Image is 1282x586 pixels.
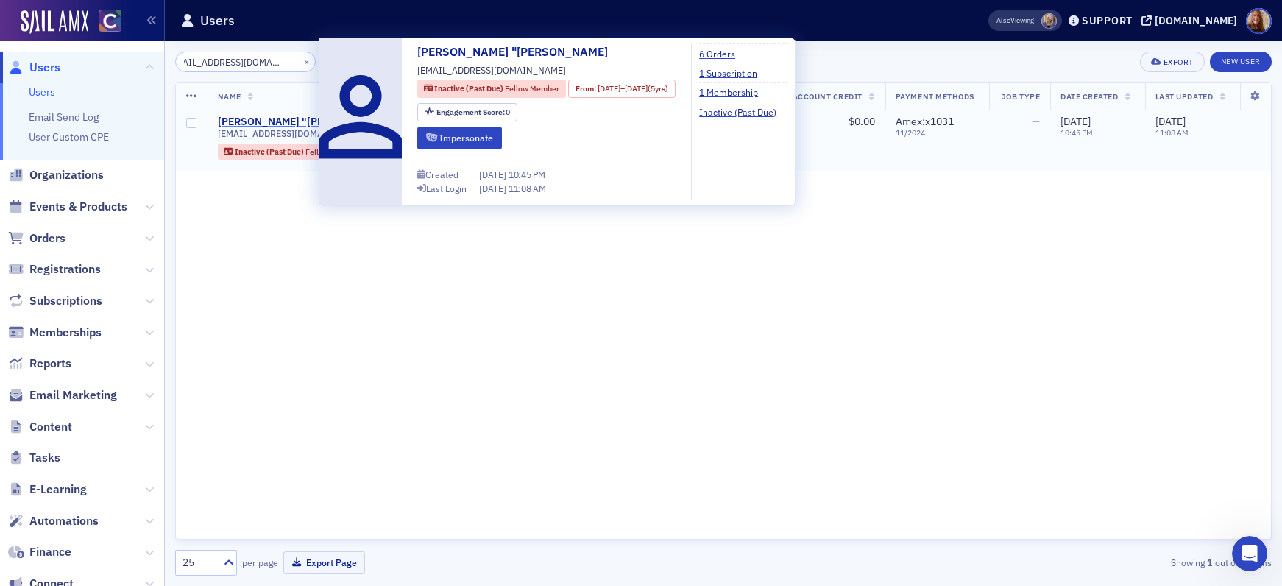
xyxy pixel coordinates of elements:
a: Email Send Log [29,110,99,124]
span: [DATE] [479,183,509,194]
div: Created [425,171,458,179]
div: [DOMAIN_NAME] [1155,14,1237,27]
span: Memberships [29,325,102,341]
div: Status: All Systems Operational [60,333,264,349]
a: [PERSON_NAME] "[PERSON_NAME] [218,116,389,129]
span: Date Created [1060,91,1118,102]
span: [DATE] [1155,115,1186,128]
div: Redirect an Event to a 3rd Party URL [30,431,247,446]
span: Subscriptions [29,293,102,309]
label: per page [242,556,278,569]
span: From : [576,83,598,95]
button: Messages [98,451,196,509]
img: SailAMX [21,10,88,34]
span: 10:45 PM [509,169,545,180]
div: Close [253,24,280,50]
img: Profile image for Aidan [30,208,60,237]
div: Redirect an Event to a 3rd Party URL [21,425,273,452]
span: Job Type [1002,91,1040,102]
a: Inactive (Past Due) Fellow Member [224,146,359,156]
img: SailAMX [99,10,121,32]
span: Updated [DATE] 14:56 EDT [60,350,199,362]
iframe: Intercom live chat [1232,536,1267,571]
span: Help [233,487,257,498]
span: $0.00 [849,115,875,128]
a: Organizations [8,167,104,183]
span: — [1032,115,1040,128]
a: 1 Membership [699,85,769,99]
a: Finance [8,544,71,560]
input: Search… [175,52,316,72]
time: 11:08 AM [1155,127,1189,138]
strong: 1 [1205,556,1215,569]
span: Last Updated [1155,91,1213,102]
span: 11 / 2024 [896,128,979,138]
div: Showing out of items [916,556,1272,569]
span: Name [218,91,241,102]
span: [DATE] [598,83,620,93]
a: Email Marketing [8,387,117,403]
span: Messages [122,487,173,498]
span: Search for help [30,397,119,412]
a: Orders [8,230,65,247]
span: Finance [29,544,71,560]
button: Export Page [283,551,365,574]
a: Users [29,85,55,99]
span: Viewing [996,15,1034,26]
img: Profile image for Luke [185,24,215,53]
span: Users [29,60,60,76]
div: Inactive (Past Due): Inactive (Past Due): Fellow Member [417,80,566,98]
span: Automations [29,513,99,529]
img: Profile image for Aidan [213,24,243,53]
span: Inactive (Past Due) [235,146,305,157]
a: Users [8,60,60,76]
span: [EMAIL_ADDRESS][DOMAIN_NAME] [218,128,366,139]
div: – (5yrs) [598,83,668,95]
a: [PERSON_NAME] "[PERSON_NAME] [417,43,619,61]
span: Fellow Member [505,83,559,93]
div: Recent message [30,186,264,201]
span: Content [29,419,72,435]
span: Registrations [29,261,101,278]
a: Subscriptions [8,293,102,309]
span: [DATE] [625,83,648,93]
div: We typically reply in under 15 minutes [30,286,246,301]
div: Send us a messageWe typically reply in under 15 minutes [15,258,280,314]
div: From: 2020-10-08 00:00:00 [568,80,675,98]
a: Events & Products [8,199,127,215]
button: Impersonate [417,127,502,149]
a: Content [8,419,72,435]
span: Organizations [29,167,104,183]
span: Tasks [29,450,60,466]
a: Reports [8,356,71,372]
span: Payment Methods [896,91,974,102]
a: Automations [8,513,99,529]
img: logo [29,28,92,52]
div: Last Login [426,185,467,193]
div: Inactive (Past Due): Inactive (Past Due): Fellow Member [218,144,366,160]
span: 11:08 AM [509,183,546,194]
a: Inactive (Past Due) [699,105,787,119]
a: View Homepage [88,10,121,35]
div: Support [1082,14,1133,27]
span: Engagement Score : [436,107,506,117]
div: Send us a message [30,270,246,286]
button: [DOMAIN_NAME] [1141,15,1242,26]
p: Hi [PERSON_NAME] [29,105,265,130]
div: 25 [183,555,215,571]
div: Engagement Score: 0 [417,103,517,121]
a: Registrations [8,261,101,278]
span: Fellow Member [305,146,360,157]
a: User Custom CPE [29,130,109,144]
div: Profile image for AidanHi [PERSON_NAME], That does look strange, we'll look into it.[PERSON_NAME]... [15,195,279,250]
div: 0 [436,108,511,116]
p: How can we help? [29,130,265,155]
span: Alicia Gelinas [1041,13,1057,29]
span: Hi [PERSON_NAME], That does look strange, we'll look into it. [65,208,381,220]
h1: Users [200,12,235,29]
div: Status: All Systems OperationalUpdated [DATE] 14:56 EDT [15,322,279,376]
a: Memberships [8,325,102,341]
a: 1 Subscription [699,66,768,80]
